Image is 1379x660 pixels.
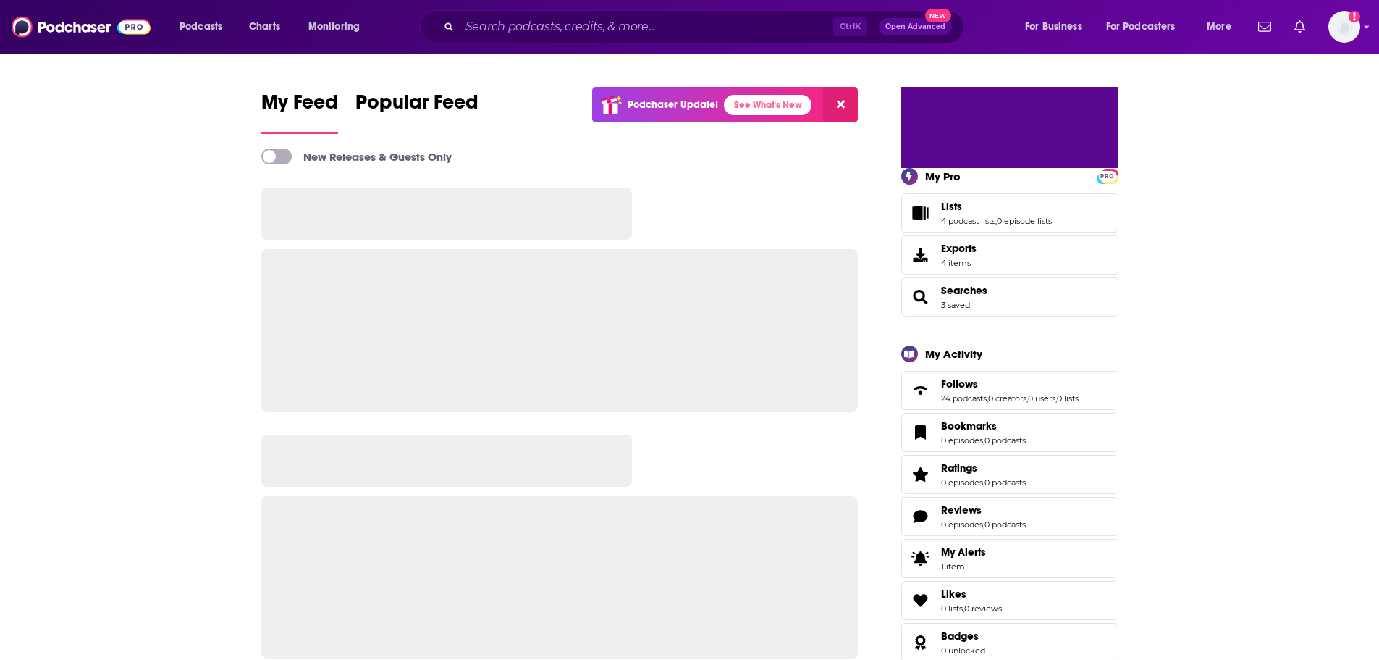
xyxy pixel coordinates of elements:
[1057,393,1079,404] a: 0 lists
[1015,15,1100,38] button: open menu
[180,17,222,37] span: Podcasts
[941,461,977,475] span: Ratings
[434,10,978,43] div: Search podcasts, credits, & more...
[941,377,978,390] span: Follows
[298,15,379,38] button: open menu
[901,455,1118,494] span: Ratings
[1289,14,1311,39] a: Show notifications dropdown
[941,588,966,601] span: Likes
[941,200,1052,213] a: Lists
[941,435,983,446] a: 0 episodes
[963,603,964,614] span: ,
[1026,393,1028,404] span: ,
[1055,393,1057,404] span: ,
[995,216,997,226] span: ,
[984,435,1026,446] a: 0 podcasts
[941,630,979,643] span: Badges
[1328,11,1360,43] button: Show profile menu
[261,90,338,134] a: My Feed
[941,419,997,433] span: Bookmarks
[941,646,985,656] a: 0 unlocked
[240,15,289,38] a: Charts
[941,477,983,488] a: 0 episodes
[906,287,935,307] a: Searches
[906,590,935,611] a: Likes
[941,603,963,614] a: 0 lists
[906,464,935,485] a: Ratings
[941,258,977,268] span: 4 items
[885,23,945,30] span: Open Advanced
[941,300,970,310] a: 3 saved
[249,17,280,37] span: Charts
[724,95,811,115] a: See What's New
[941,504,982,517] span: Reviews
[906,506,935,527] a: Reviews
[941,377,1079,390] a: Follows
[1197,15,1249,38] button: open menu
[1099,171,1116,182] span: PRO
[308,17,360,37] span: Monitoring
[355,90,478,123] span: Popular Feed
[901,193,1118,233] span: Lists
[169,15,241,38] button: open menu
[1106,17,1176,37] span: For Podcasters
[925,9,951,22] span: New
[1252,14,1277,39] a: Show notifications dropdown
[901,235,1118,275] a: Exports
[261,90,338,123] span: My Feed
[901,539,1118,578] a: My Alerts
[261,149,452,164] a: New Releases & Guests Only
[355,90,478,134] a: Popular Feed
[941,588,1002,601] a: Likes
[925,347,982,361] div: My Activity
[906,548,935,569] span: My Alerts
[984,519,1026,530] a: 0 podcasts
[901,581,1118,620] span: Likes
[987,393,988,404] span: ,
[988,393,1026,404] a: 0 creators
[906,245,935,265] span: Exports
[906,203,935,223] a: Lists
[983,477,984,488] span: ,
[941,200,962,213] span: Lists
[460,15,833,38] input: Search podcasts, credits, & more...
[1349,11,1360,22] svg: Add a profile image
[941,546,986,559] span: My Alerts
[1328,11,1360,43] img: User Profile
[1025,17,1082,37] span: For Business
[941,393,987,404] a: 24 podcasts
[12,13,151,41] img: Podchaser - Follow, Share and Rate Podcasts
[901,413,1118,452] span: Bookmarks
[983,519,984,530] span: ,
[941,242,977,255] span: Exports
[901,371,1118,410] span: Follows
[984,477,1026,488] a: 0 podcasts
[1097,15,1197,38] button: open menu
[1099,170,1116,180] a: PRO
[628,99,718,111] p: Podchaser Update!
[997,216,1052,226] a: 0 episode lists
[941,630,985,643] a: Badges
[1207,17,1231,37] span: More
[906,632,935,653] a: Badges
[941,504,1026,517] a: Reviews
[1328,11,1360,43] span: Logged in as ChelseaCoynePR
[941,519,983,530] a: 0 episodes
[941,419,1026,433] a: Bookmarks
[879,18,952,35] button: Open AdvancedNew
[925,170,961,183] div: My Pro
[906,422,935,443] a: Bookmarks
[983,435,984,446] span: ,
[941,216,995,226] a: 4 podcast lists
[964,603,1002,614] a: 0 reviews
[901,497,1118,536] span: Reviews
[1028,393,1055,404] a: 0 users
[833,17,867,36] span: Ctrl K
[901,277,1118,317] span: Searches
[941,284,987,297] a: Searches
[906,380,935,401] a: Follows
[941,461,1026,475] a: Ratings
